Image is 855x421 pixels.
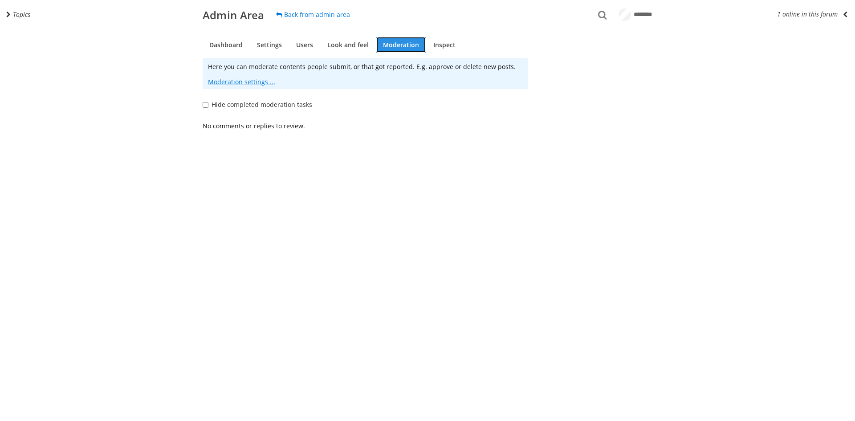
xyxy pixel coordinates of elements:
[203,122,652,131] p: No comments or replies to review.
[427,37,462,53] a: Inspect
[203,10,264,20] h1: Admin Area
[777,10,838,18] span: 1 online in this forum
[321,37,375,53] a: Look and feel
[13,10,30,19] span: Topics
[203,37,249,53] a: Dashboard
[208,62,522,71] p: Here you can moderate contents people submit, or that got reported. E.g. approve or delete new po...
[203,102,208,108] input: Hide completed moderation tasks
[212,100,312,109] label: Hide completed moderation tasks
[271,7,355,22] a: Back from admin area
[771,5,855,23] button: 1 online in this forum
[208,78,275,86] a: Moderation settings ...
[289,37,320,53] a: Users
[250,37,289,53] a: Settings
[376,37,426,53] a: Moderation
